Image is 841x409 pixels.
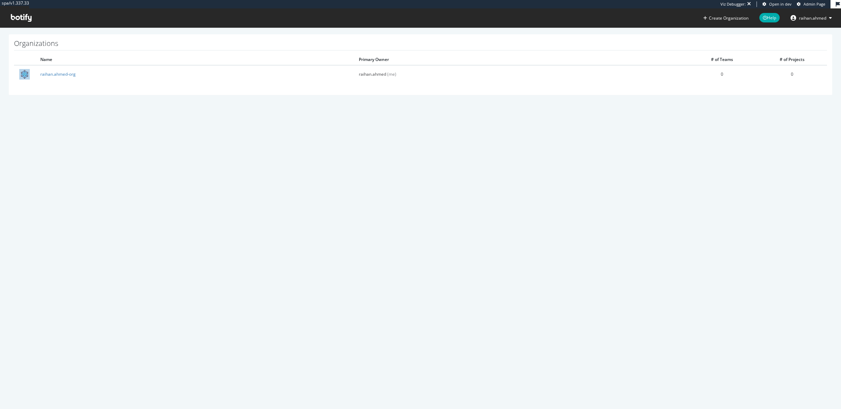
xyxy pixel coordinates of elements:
[354,54,687,65] th: Primary Owner
[757,54,827,65] th: # of Projects
[14,40,827,50] h1: Organizations
[769,1,792,7] span: Open in dev
[40,71,76,77] a: raihan.ahmed-org
[687,54,757,65] th: # of Teams
[797,1,825,7] a: Admin Page
[763,1,792,7] a: Open in dev
[387,71,396,77] span: (me)
[759,13,780,22] span: Help
[785,12,837,23] button: raihan.ahmed
[354,65,687,83] td: raihan.ahmed
[720,1,746,7] div: Viz Debugger:
[687,65,757,83] td: 0
[703,15,749,21] button: Create Organization
[804,1,825,7] span: Admin Page
[757,65,827,83] td: 0
[799,15,826,21] span: raihan.ahmed
[19,69,30,80] img: raihan.ahmed-org
[35,54,354,65] th: Name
